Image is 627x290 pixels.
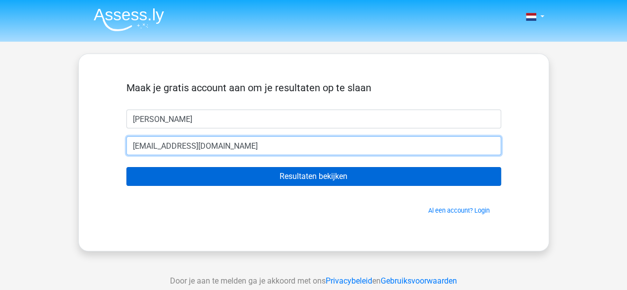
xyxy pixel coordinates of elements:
a: Gebruiksvoorwaarden [381,276,457,286]
input: Voornaam [126,110,501,128]
a: Privacybeleid [326,276,372,286]
input: Email [126,136,501,155]
img: Assessly [94,8,164,31]
a: Al een account? Login [428,207,490,214]
h5: Maak je gratis account aan om je resultaten op te slaan [126,82,501,94]
input: Resultaten bekijken [126,167,501,186]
